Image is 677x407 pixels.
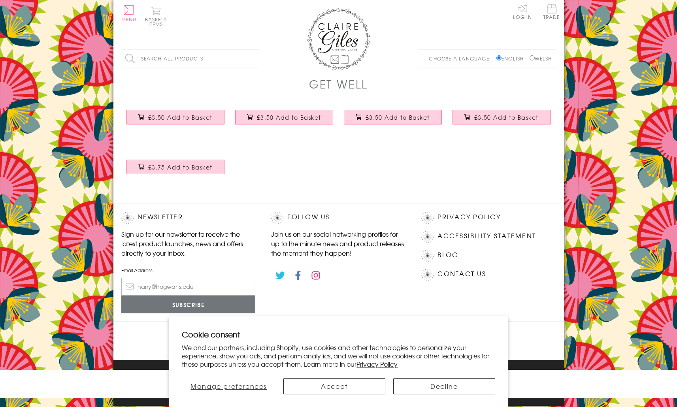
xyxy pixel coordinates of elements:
[307,8,370,70] img: Claire Giles Greetings Cards
[344,110,442,124] button: £3.50 Add to Basket
[121,278,256,296] input: harry@hogwarts.edu
[543,4,560,21] a: Trade
[121,296,256,313] input: Subscribe
[149,16,167,28] span: 0 items
[438,212,500,222] a: Privacy Policy
[438,231,536,241] a: Accessibility Statement
[126,160,224,174] button: £3.75 Add to Basket
[447,104,556,138] a: Get Well Card, Blue Star, Get Well Soon, Embellished with a shiny padded star £3.50 Add to Basket
[453,110,551,124] button: £3.50 Add to Basket
[438,250,458,260] a: Blog
[429,55,495,62] p: Choose a language:
[145,6,167,26] button: Basket0 items
[182,343,495,368] p: We and our partners, including Shopify, use cookies and other technologies to personalize your ex...
[366,113,430,121] span: £3.50 Add to Basket
[190,381,267,391] span: Manage preferences
[283,378,385,394] button: Accept
[121,5,137,22] button: Menu
[309,76,368,92] h1: Get Well
[182,329,495,340] h2: Cookie consent
[474,113,539,121] span: £3.50 Add to Basket
[230,104,339,138] a: Get Well Card, Rainbow block letters and stars, with gold foil £3.50 Add to Basket
[121,267,256,274] label: Email Address
[121,229,256,258] p: Sign up for our newsletter to receive the latest product launches, news and offers directly to yo...
[496,55,502,60] input: English
[393,378,495,394] button: Decline
[257,113,321,121] span: £3.50 Add to Basket
[121,154,230,188] a: Get Well Card, Banner, Get Well Soon, Embellished with colourful pompoms £3.75 Add to Basket
[148,113,213,121] span: £3.50 Add to Basket
[543,4,560,19] span: Trade
[530,55,535,60] input: Welsh
[271,229,405,258] p: Join us on our social networking profiles for up to the minute news and product releases the mome...
[496,55,528,62] label: English
[438,269,486,279] a: Contact Us
[271,212,405,224] h2: Follow Us
[121,16,137,23] span: Menu
[530,55,552,62] label: Welsh
[148,163,213,171] span: £3.75 Add to Basket
[513,4,532,19] a: Log In
[339,104,447,138] a: Get Well Card, Pills, Get Well Soon £3.50 Add to Basket
[121,50,260,68] input: Search all products
[126,110,224,124] button: £3.50 Add to Basket
[182,378,275,394] button: Manage preferences
[356,359,398,369] a: Privacy Policy
[121,104,230,138] a: Get Well Card, Sunshine and Clouds, Sorry to hear you're Under the Weather £3.50 Add to Basket
[252,50,260,68] input: Search
[121,212,256,224] h2: Newsletter
[235,110,333,124] button: £3.50 Add to Basket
